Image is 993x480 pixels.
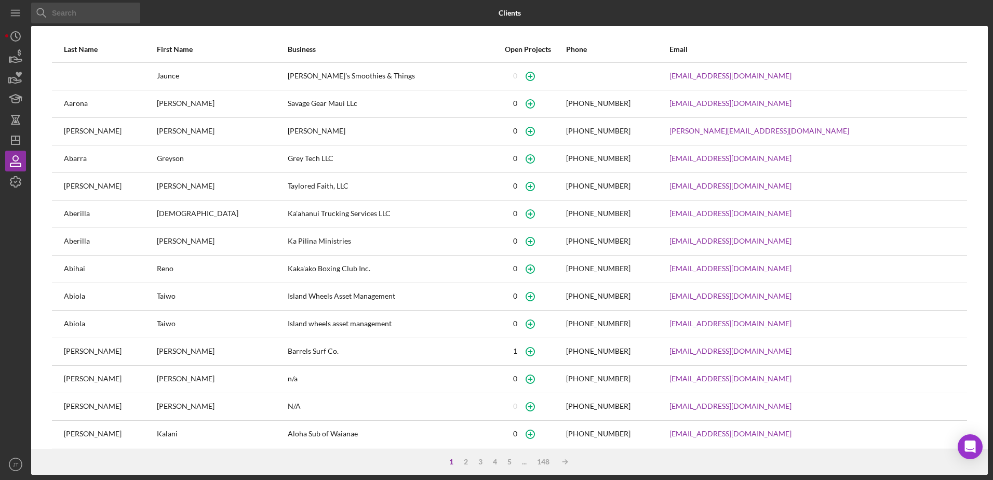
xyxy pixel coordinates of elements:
[5,454,26,475] button: JT
[64,421,156,447] div: [PERSON_NAME]
[64,174,156,199] div: [PERSON_NAME]
[288,284,490,310] div: Island Wheels Asset Management
[64,229,156,255] div: Aberilla
[669,292,791,300] a: [EMAIL_ADDRESS][DOMAIN_NAME]
[157,174,287,199] div: [PERSON_NAME]
[669,182,791,190] a: [EMAIL_ADDRESS][DOMAIN_NAME]
[513,347,517,355] div: 1
[513,209,517,218] div: 0
[566,347,630,355] div: [PHONE_NUMBER]
[64,118,156,144] div: [PERSON_NAME]
[513,319,517,328] div: 0
[513,182,517,190] div: 0
[669,264,791,273] a: [EMAIL_ADDRESS][DOMAIN_NAME]
[288,91,490,117] div: Savage Gear Maui LLc
[513,292,517,300] div: 0
[157,63,287,89] div: Jaunce
[513,237,517,245] div: 0
[566,45,669,54] div: Phone
[64,394,156,420] div: [PERSON_NAME]
[288,45,490,54] div: Business
[64,91,156,117] div: Aarona
[669,375,791,383] a: [EMAIL_ADDRESS][DOMAIN_NAME]
[157,311,287,337] div: Taiwo
[669,237,791,245] a: [EMAIL_ADDRESS][DOMAIN_NAME]
[64,339,156,365] div: [PERSON_NAME]
[157,201,287,227] div: [DEMOGRAPHIC_DATA]
[669,347,791,355] a: [EMAIL_ADDRESS][DOMAIN_NAME]
[157,118,287,144] div: [PERSON_NAME]
[288,63,490,89] div: [PERSON_NAME]'s Smoothies & Things
[499,9,521,17] b: Clients
[513,375,517,383] div: 0
[566,402,630,410] div: [PHONE_NUMBER]
[157,421,287,447] div: Kalani
[157,339,287,365] div: [PERSON_NAME]
[566,430,630,438] div: [PHONE_NUMBER]
[31,3,140,23] input: Search
[669,127,849,135] a: [PERSON_NAME][EMAIL_ADDRESS][DOMAIN_NAME]
[288,311,490,337] div: Island wheels asset management
[288,118,490,144] div: [PERSON_NAME]
[13,462,19,468] text: JT
[288,339,490,365] div: Barrels Surf Co.
[288,146,490,172] div: Grey Tech LLC
[64,366,156,392] div: [PERSON_NAME]
[288,421,490,447] div: Aloha Sub of Waianae
[958,434,983,459] div: Open Intercom Messenger
[517,458,532,466] div: ...
[157,229,287,255] div: [PERSON_NAME]
[64,146,156,172] div: Abarra
[566,127,630,135] div: [PHONE_NUMBER]
[513,430,517,438] div: 0
[64,284,156,310] div: Abiola
[566,209,630,218] div: [PHONE_NUMBER]
[513,99,517,108] div: 0
[459,458,473,466] div: 2
[288,256,490,282] div: Kaka'ako Boxing Club Inc.
[473,458,488,466] div: 3
[669,430,791,438] a: [EMAIL_ADDRESS][DOMAIN_NAME]
[488,458,502,466] div: 4
[566,292,630,300] div: [PHONE_NUMBER]
[669,154,791,163] a: [EMAIL_ADDRESS][DOMAIN_NAME]
[288,366,490,392] div: n/a
[566,99,630,108] div: [PHONE_NUMBER]
[513,127,517,135] div: 0
[288,174,490,199] div: Taylored Faith, LLC
[288,394,490,420] div: N/A
[566,375,630,383] div: [PHONE_NUMBER]
[157,45,287,54] div: First Name
[157,91,287,117] div: [PERSON_NAME]
[491,45,565,54] div: Open Projects
[532,458,555,466] div: 148
[157,394,287,420] div: [PERSON_NAME]
[566,154,630,163] div: [PHONE_NUMBER]
[566,264,630,273] div: [PHONE_NUMBER]
[669,402,791,410] a: [EMAIL_ADDRESS][DOMAIN_NAME]
[64,45,156,54] div: Last Name
[566,237,630,245] div: [PHONE_NUMBER]
[64,256,156,282] div: Abihai
[157,284,287,310] div: Taiwo
[444,458,459,466] div: 1
[513,154,517,163] div: 0
[513,72,517,80] div: 0
[157,146,287,172] div: Greyson
[502,458,517,466] div: 5
[669,319,791,328] a: [EMAIL_ADDRESS][DOMAIN_NAME]
[157,256,287,282] div: Reno
[64,201,156,227] div: Aberilla
[157,366,287,392] div: [PERSON_NAME]
[566,182,630,190] div: [PHONE_NUMBER]
[669,209,791,218] a: [EMAIL_ADDRESS][DOMAIN_NAME]
[513,402,517,410] div: 0
[669,45,955,54] div: Email
[513,264,517,273] div: 0
[64,311,156,337] div: Abiola
[288,229,490,255] div: Ka Pilina Ministries
[669,99,791,108] a: [EMAIL_ADDRESS][DOMAIN_NAME]
[669,72,791,80] a: [EMAIL_ADDRESS][DOMAIN_NAME]
[288,201,490,227] div: Ka'ahanui Trucking Services LLC
[566,319,630,328] div: [PHONE_NUMBER]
